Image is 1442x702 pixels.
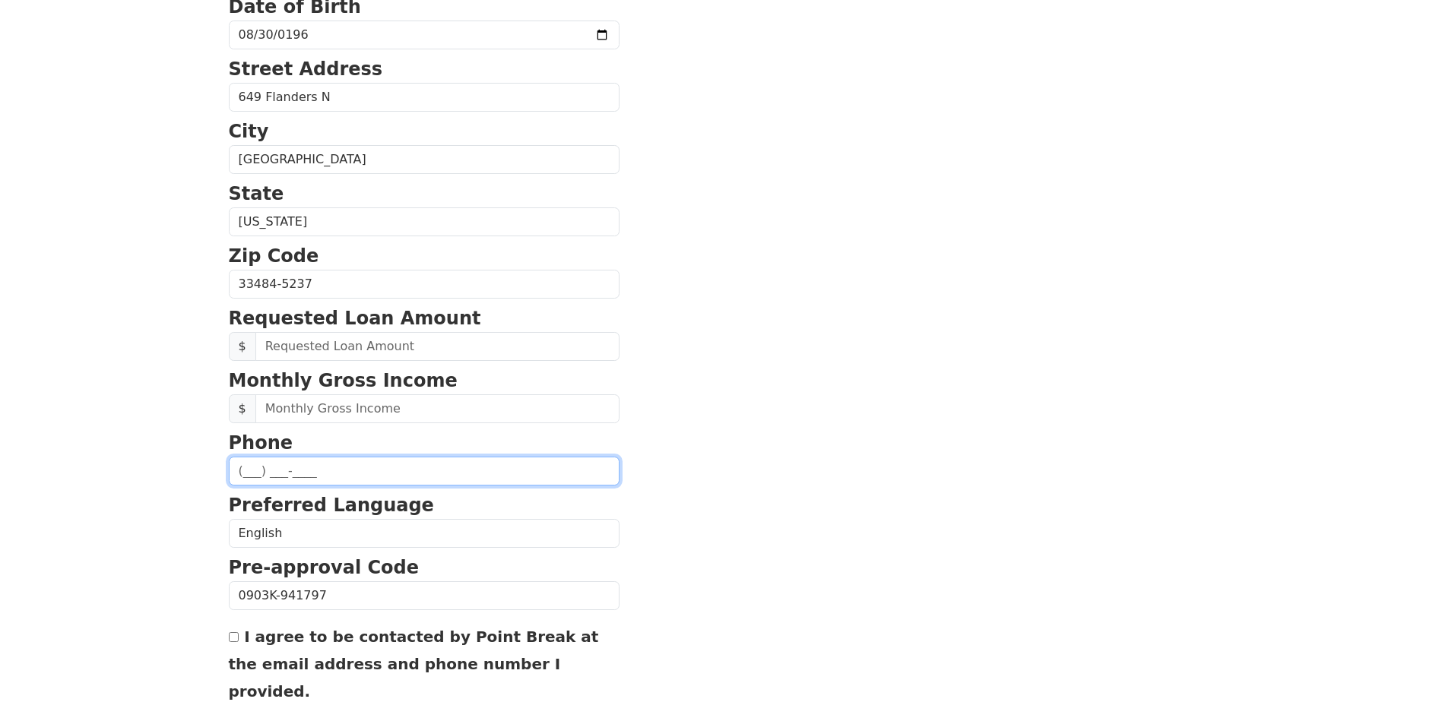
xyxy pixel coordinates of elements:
[229,432,293,454] strong: Phone
[255,332,620,361] input: Requested Loan Amount
[229,308,481,329] strong: Requested Loan Amount
[229,145,620,174] input: City
[229,245,319,267] strong: Zip Code
[229,121,269,142] strong: City
[255,394,620,423] input: Monthly Gross Income
[229,183,284,204] strong: State
[229,270,620,299] input: Zip Code
[229,83,620,112] input: Street Address
[229,367,620,394] p: Monthly Gross Income
[229,58,383,80] strong: Street Address
[229,495,434,516] strong: Preferred Language
[229,332,256,361] span: $
[229,581,620,610] input: Pre-approval Code
[229,394,256,423] span: $
[229,557,420,578] strong: Pre-approval Code
[229,628,599,700] label: I agree to be contacted by Point Break at the email address and phone number I provided.
[229,457,620,485] input: (___) ___-____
